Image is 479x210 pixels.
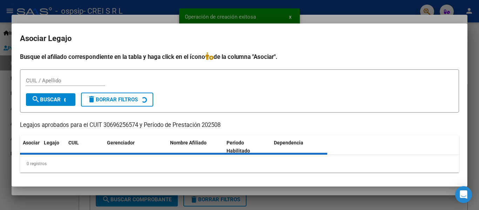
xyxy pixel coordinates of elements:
div: Open Intercom Messenger [455,186,472,203]
h4: Busque el afiliado correspondiente en la tabla y haga click en el ícono de la columna "Asociar". [20,52,459,61]
span: CUIL [68,140,79,145]
span: Periodo Habilitado [227,140,250,154]
span: Nombre Afiliado [170,140,207,145]
datatable-header-cell: CUIL [66,135,104,158]
span: Dependencia [274,140,303,145]
p: Legajos aprobados para el CUIT 30696256574 y Período de Prestación 202508 [20,121,459,130]
datatable-header-cell: Asociar [20,135,41,158]
div: 0 registros [20,155,459,172]
mat-icon: search [32,95,40,103]
span: Asociar [23,140,40,145]
datatable-header-cell: Nombre Afiliado [167,135,224,158]
span: Borrar Filtros [87,96,138,103]
span: Gerenciador [107,140,135,145]
h2: Asociar Legajo [20,32,459,45]
mat-icon: delete [87,95,96,103]
datatable-header-cell: Periodo Habilitado [224,135,271,158]
datatable-header-cell: Dependencia [271,135,328,158]
button: Buscar [26,93,75,106]
span: Legajo [44,140,59,145]
datatable-header-cell: Legajo [41,135,66,158]
button: Borrar Filtros [81,93,153,107]
span: Buscar [32,96,61,103]
datatable-header-cell: Gerenciador [104,135,167,158]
